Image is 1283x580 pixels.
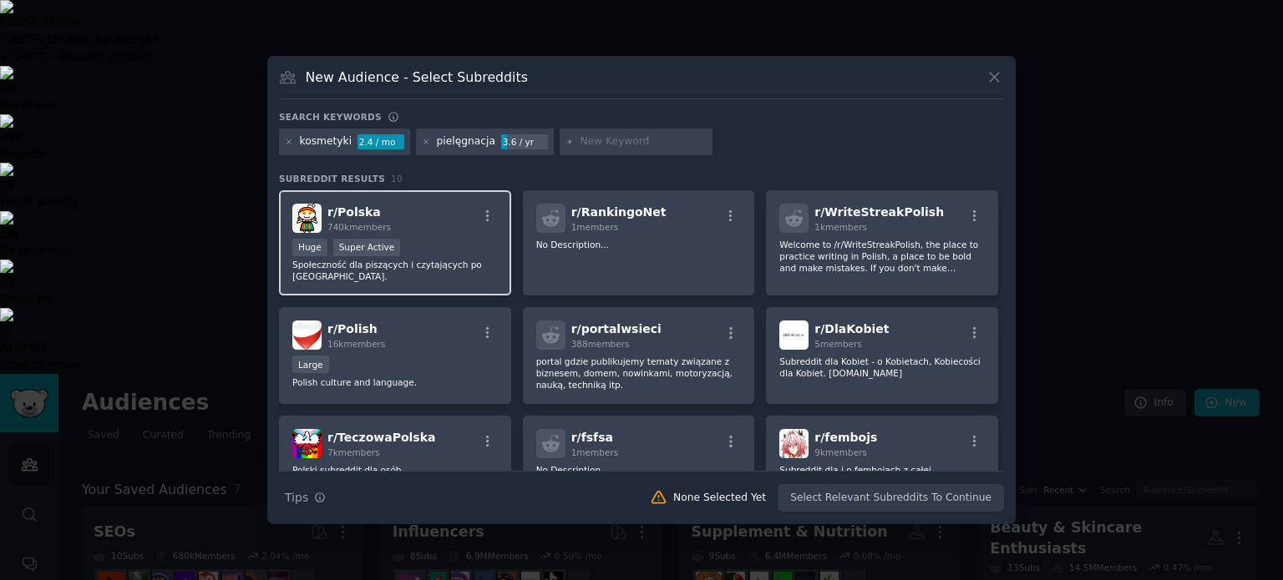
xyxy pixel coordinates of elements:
[779,464,985,487] p: Subreddit dla i o fembojach z całej [GEOGRAPHIC_DATA]! Stricte SFW!
[285,489,308,507] span: Tips
[292,376,498,388] p: Polish culture and language.
[673,491,766,506] div: None Selected Yet
[279,483,332,512] button: Tips
[571,431,613,444] span: r/ fsfsa
[536,464,742,476] p: No Description...
[292,429,322,458] img: TeczowaPolska
[292,464,498,487] p: Polski subreddit dla osób [DEMOGRAPHIC_DATA] oraz sojuszników.
[814,431,877,444] span: r/ fembojs
[779,429,809,458] img: fembojs
[571,447,619,457] span: 1 members
[327,431,435,444] span: r/ TeczowaPolska
[814,447,867,457] span: 9k members
[327,447,380,457] span: 7k members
